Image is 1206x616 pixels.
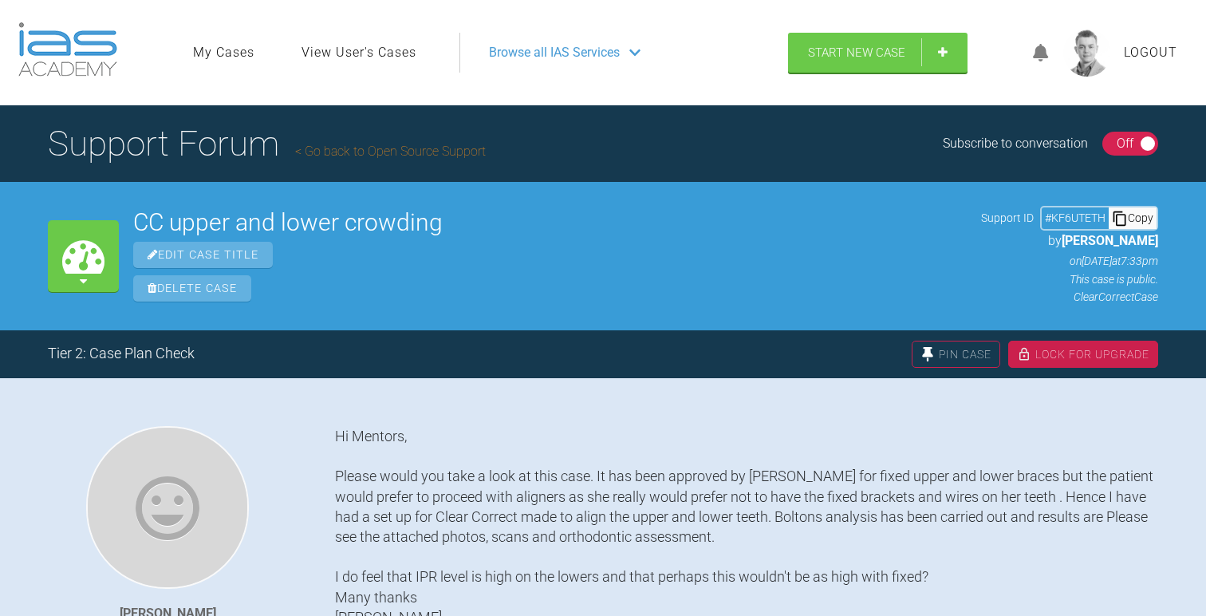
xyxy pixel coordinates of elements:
[48,116,486,172] h1: Support Forum
[1109,207,1157,228] div: Copy
[1062,233,1158,248] span: [PERSON_NAME]
[295,144,486,159] a: Go back to Open Source Support
[133,211,967,235] h2: CC upper and lower crowding
[1008,341,1158,368] div: Lock For Upgrade
[18,22,117,77] img: logo-light.3e3ef733.png
[1063,29,1111,77] img: profile.png
[301,42,416,63] a: View User's Cases
[981,231,1158,251] p: by
[981,209,1034,227] span: Support ID
[48,342,195,365] div: Tier 2: Case Plan Check
[943,133,1088,154] div: Subscribe to conversation
[1042,209,1109,227] div: # KF6UTETH
[133,242,273,268] span: Edit Case Title
[489,42,620,63] span: Browse all IAS Services
[86,426,249,589] img: Jessica Wake
[1017,347,1031,361] img: lock.6dc949b6.svg
[788,33,968,73] a: Start New Case
[193,42,254,63] a: My Cases
[920,347,935,361] img: pin.fff216dc.svg
[981,270,1158,288] p: This case is public.
[981,252,1158,270] p: on [DATE] at 7:33pm
[981,288,1158,306] p: ClearCorrect Case
[808,45,905,60] span: Start New Case
[912,341,1000,368] div: Pin Case
[1117,133,1133,154] div: Off
[1124,42,1177,63] a: Logout
[133,275,251,302] span: Delete Case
